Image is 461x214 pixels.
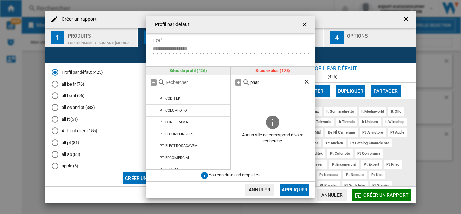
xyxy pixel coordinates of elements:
ng-md-icon: Effacer la recherche [303,78,311,87]
button: getI18NText('BUTTONS.CLOSE_DIALOG') [299,18,312,31]
h4: Profil par défaut [152,21,190,28]
input: Rechercher [166,80,227,85]
span: Aucun site ne correspond à votre recherche [231,130,315,146]
span: You can drag and drop sites [209,172,261,177]
div: PT EXPERT [160,167,179,172]
div: PT ELCORTEINGLES [160,132,193,136]
div: Sites exclus (178) [231,67,315,75]
div: PT ELECTROSACAVEM [160,144,198,148]
ng-md-icon: getI18NText('BUTTONS.CLOSE_DIALOG') [301,21,309,29]
md-icon: Tout ajouter [234,78,242,87]
button: Appliquer [280,184,309,196]
input: Rechercher [250,80,304,85]
div: Sites du profil (426) [146,67,231,75]
div: PT ERCOMERCIAL [160,156,190,160]
div: PT CODITEK [160,96,180,101]
md-icon: Tout retirer [150,78,158,87]
div: PT COLORFOTO [160,108,187,113]
div: PT CONFORAMA [160,120,188,124]
button: Annuler [245,184,274,196]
